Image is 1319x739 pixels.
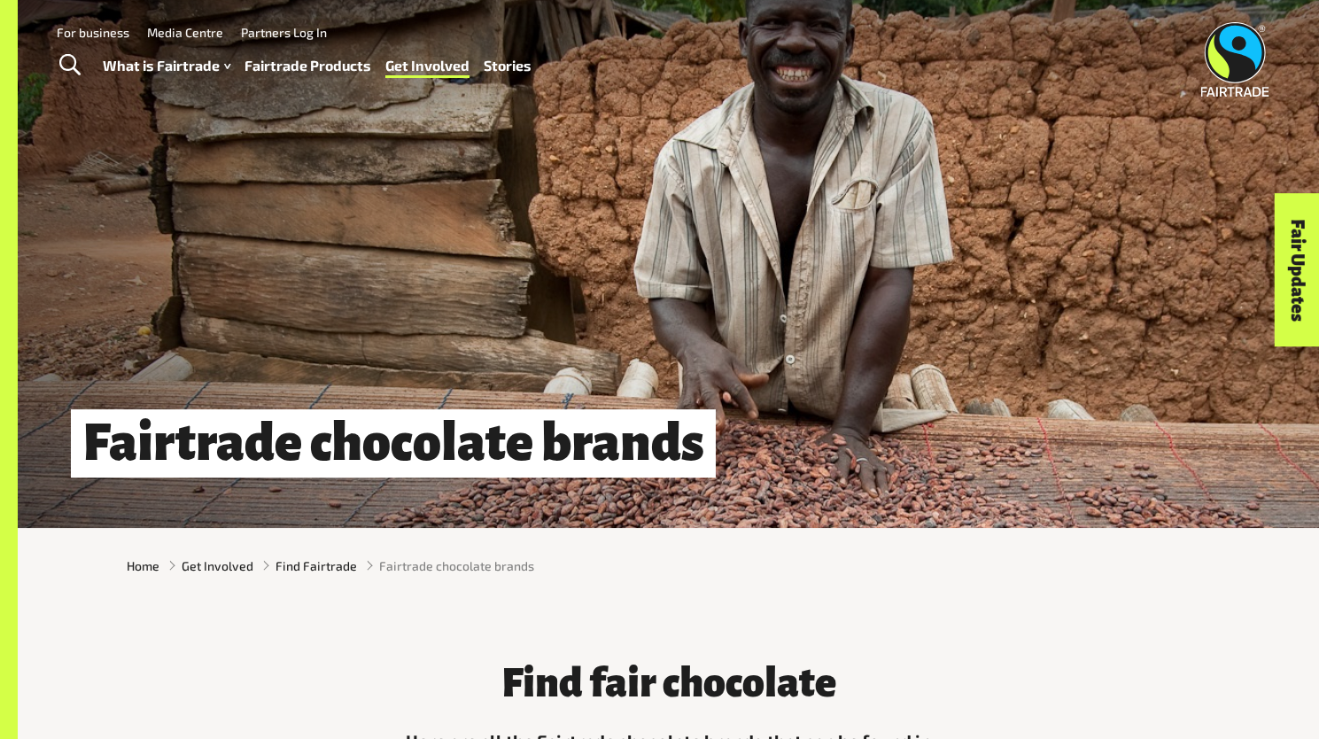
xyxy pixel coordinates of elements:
a: Fairtrade Products [244,53,371,79]
h1: Fairtrade chocolate brands [71,409,716,478]
a: Partners Log In [241,25,327,40]
a: For business [57,25,129,40]
a: Get Involved [385,53,469,79]
a: Home [127,556,159,575]
a: Get Involved [182,556,253,575]
a: Find Fairtrade [275,556,357,575]
img: Fairtrade Australia New Zealand logo [1201,22,1269,97]
a: Stories [484,53,531,79]
a: Toggle Search [48,43,91,88]
a: Media Centre [147,25,223,40]
span: Fairtrade chocolate brands [379,556,534,575]
a: What is Fairtrade [103,53,230,79]
h3: Find fair chocolate [403,661,935,705]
